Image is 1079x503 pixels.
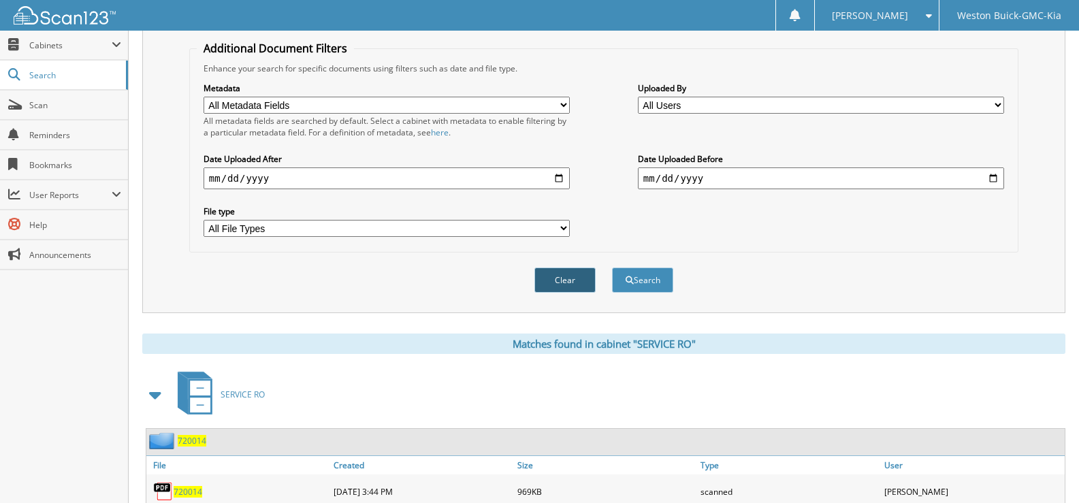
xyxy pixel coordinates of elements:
[832,12,908,20] span: [PERSON_NAME]
[1011,438,1079,503] iframe: Chat Widget
[29,99,121,111] span: Scan
[142,334,1065,354] div: Matches found in cabinet "SERVICE RO"
[197,63,1011,74] div: Enhance your search for specific documents using filters such as date and file type.
[638,82,1004,94] label: Uploaded By
[697,456,881,474] a: Type
[204,167,570,189] input: start
[178,435,206,447] a: 720014
[29,189,112,201] span: User Reports
[174,486,202,498] a: 720014
[204,115,570,138] div: All metadata fields are searched by default. Select a cabinet with metadata to enable filtering b...
[638,167,1004,189] input: end
[29,249,121,261] span: Announcements
[149,432,178,449] img: folder2.png
[534,267,596,293] button: Clear
[514,456,698,474] a: Size
[638,153,1004,165] label: Date Uploaded Before
[204,153,570,165] label: Date Uploaded After
[612,267,673,293] button: Search
[170,368,265,421] a: SERVICE RO
[153,481,174,502] img: PDF.png
[29,129,121,141] span: Reminders
[204,206,570,217] label: File type
[146,456,330,474] a: File
[197,41,354,56] legend: Additional Document Filters
[29,69,119,81] span: Search
[330,456,514,474] a: Created
[881,456,1065,474] a: User
[29,39,112,51] span: Cabinets
[204,82,570,94] label: Metadata
[431,127,449,138] a: here
[957,12,1061,20] span: Weston Buick-GMC-Kia
[14,6,116,25] img: scan123-logo-white.svg
[29,219,121,231] span: Help
[221,389,265,400] span: SERVICE RO
[29,159,121,171] span: Bookmarks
